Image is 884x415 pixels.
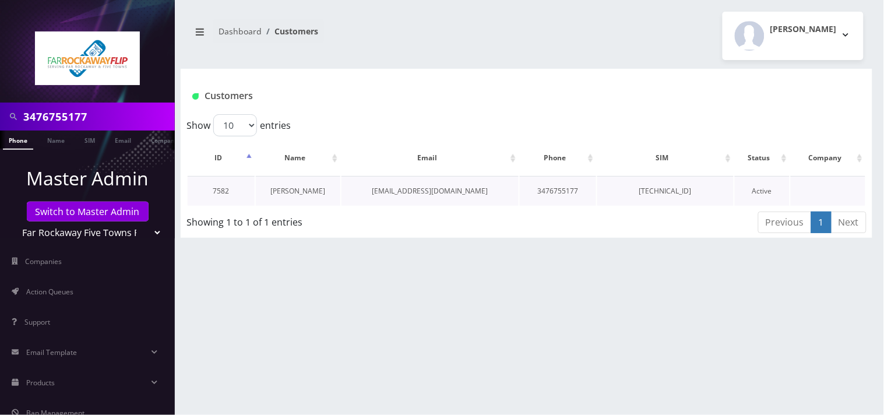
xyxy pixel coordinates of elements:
[597,176,733,206] td: [TECHNICAL_ID]
[219,26,262,37] a: Dashboard
[26,347,77,357] span: Email Template
[735,176,790,206] td: Active
[35,31,140,85] img: Far Rockaway Five Towns Flip
[271,186,326,196] a: [PERSON_NAME]
[186,114,291,136] label: Show entries
[341,176,518,206] td: [EMAIL_ADDRESS][DOMAIN_NAME]
[520,141,597,175] th: Phone: activate to sort column ascending
[3,131,33,150] a: Phone
[735,141,790,175] th: Status: activate to sort column ascending
[723,12,864,60] button: [PERSON_NAME]
[262,25,318,37] li: Customers
[145,131,184,149] a: Company
[192,90,746,101] h1: Customers
[188,141,255,175] th: ID: activate to sort column descending
[26,256,62,266] span: Companies
[79,131,101,149] a: SIM
[791,141,865,175] th: Company: activate to sort column ascending
[109,131,137,149] a: Email
[770,24,837,34] h2: [PERSON_NAME]
[597,141,733,175] th: SIM: activate to sort column ascending
[186,210,461,229] div: Showing 1 to 1 of 1 entries
[26,287,73,297] span: Action Queues
[27,202,149,221] a: Switch to Master Admin
[811,212,832,233] a: 1
[758,212,812,233] a: Previous
[189,19,518,52] nav: breadcrumb
[213,114,257,136] select: Showentries
[188,176,255,206] td: 7582
[520,176,597,206] td: 3476755177
[341,141,518,175] th: Email: activate to sort column ascending
[256,141,340,175] th: Name: activate to sort column ascending
[26,378,55,388] span: Products
[831,212,867,233] a: Next
[41,131,71,149] a: Name
[24,317,50,327] span: Support
[23,105,172,128] input: Search in Company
